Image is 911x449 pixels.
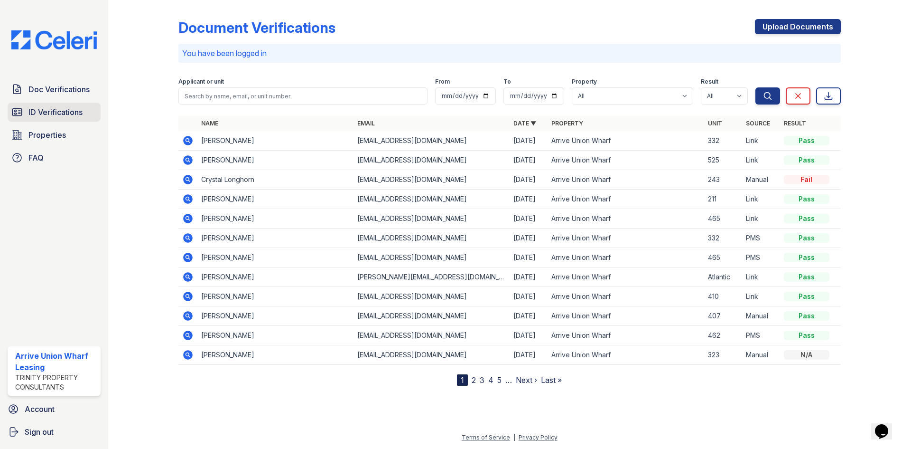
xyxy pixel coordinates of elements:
td: Link [742,209,780,229]
td: [PERSON_NAME] [197,326,353,345]
td: 211 [704,190,742,209]
div: Pass [784,155,829,165]
td: Manual [742,170,780,190]
td: 462 [704,326,742,345]
a: 5 [497,375,502,385]
div: 1 [457,374,468,386]
td: PMS [742,326,780,345]
td: Arrive Union Wharf [548,306,704,326]
div: Pass [784,214,829,223]
a: 4 [488,375,493,385]
td: Manual [742,345,780,365]
td: [DATE] [510,131,548,151]
td: Arrive Union Wharf [548,345,704,365]
td: [PERSON_NAME] [197,151,353,170]
td: Arrive Union Wharf [548,151,704,170]
label: Result [701,78,718,86]
a: Email [357,120,375,127]
td: [PERSON_NAME] [197,190,353,209]
td: [PERSON_NAME] [197,306,353,326]
div: Document Verifications [178,19,335,36]
td: [DATE] [510,287,548,306]
td: [EMAIL_ADDRESS][DOMAIN_NAME] [353,306,510,326]
div: Pass [784,272,829,282]
div: Pass [784,194,829,204]
td: [EMAIL_ADDRESS][DOMAIN_NAME] [353,229,510,248]
td: Arrive Union Wharf [548,287,704,306]
div: | [513,434,515,441]
td: Arrive Union Wharf [548,267,704,287]
td: [DATE] [510,326,548,345]
td: [DATE] [510,248,548,267]
td: [PERSON_NAME] [197,131,353,151]
td: Arrive Union Wharf [548,209,704,229]
a: Unit [708,120,722,127]
td: Link [742,131,780,151]
a: Property [551,120,583,127]
a: Sign out [4,422,104,441]
td: PMS [742,229,780,248]
td: [PERSON_NAME] [197,229,353,248]
td: Atlantic [704,267,742,287]
td: Arrive Union Wharf [548,190,704,209]
a: FAQ [8,148,101,167]
td: 525 [704,151,742,170]
td: [DATE] [510,306,548,326]
td: Manual [742,306,780,326]
span: ID Verifications [28,106,83,118]
label: From [435,78,450,86]
a: 3 [480,375,484,385]
div: Pass [784,292,829,301]
td: [EMAIL_ADDRESS][DOMAIN_NAME] [353,131,510,151]
div: N/A [784,350,829,360]
a: Properties [8,125,101,144]
td: Crystal Longhorn [197,170,353,190]
td: 243 [704,170,742,190]
p: You have been logged in [182,48,837,59]
td: Arrive Union Wharf [548,229,704,248]
a: Name [201,120,218,127]
a: Upload Documents [755,19,841,34]
td: [EMAIL_ADDRESS][DOMAIN_NAME] [353,209,510,229]
td: [PERSON_NAME] [197,287,353,306]
td: 465 [704,209,742,229]
div: Pass [784,331,829,340]
div: Pass [784,311,829,321]
span: Sign out [25,426,54,438]
label: Property [572,78,597,86]
td: [DATE] [510,345,548,365]
td: [DATE] [510,151,548,170]
td: Link [742,287,780,306]
a: 2 [472,375,476,385]
td: Arrive Union Wharf [548,131,704,151]
div: Pass [784,253,829,262]
td: [DATE] [510,190,548,209]
td: [EMAIL_ADDRESS][DOMAIN_NAME] [353,151,510,170]
a: Result [784,120,806,127]
input: Search by name, email, or unit number [178,87,428,105]
td: [PERSON_NAME][EMAIL_ADDRESS][DOMAIN_NAME] [353,267,510,287]
a: Privacy Policy [519,434,558,441]
a: Account [4,400,104,419]
td: PMS [742,248,780,267]
td: [DATE] [510,209,548,229]
span: Account [25,403,55,415]
span: … [505,374,512,386]
img: CE_Logo_Blue-a8612792a0a2168367f1c8372b55b34899dd931a85d93a1a3d3e32e68fde9ad4.png [4,30,104,49]
span: Doc Verifications [28,84,90,95]
td: Arrive Union Wharf [548,326,704,345]
td: [DATE] [510,229,548,248]
a: Source [746,120,770,127]
td: [PERSON_NAME] [197,345,353,365]
label: Applicant or unit [178,78,224,86]
td: Link [742,151,780,170]
td: Arrive Union Wharf [548,248,704,267]
label: To [503,78,511,86]
a: Doc Verifications [8,80,101,99]
td: 407 [704,306,742,326]
td: [EMAIL_ADDRESS][DOMAIN_NAME] [353,190,510,209]
div: Trinity Property Consultants [15,373,97,392]
a: Last » [541,375,562,385]
span: Properties [28,129,66,141]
